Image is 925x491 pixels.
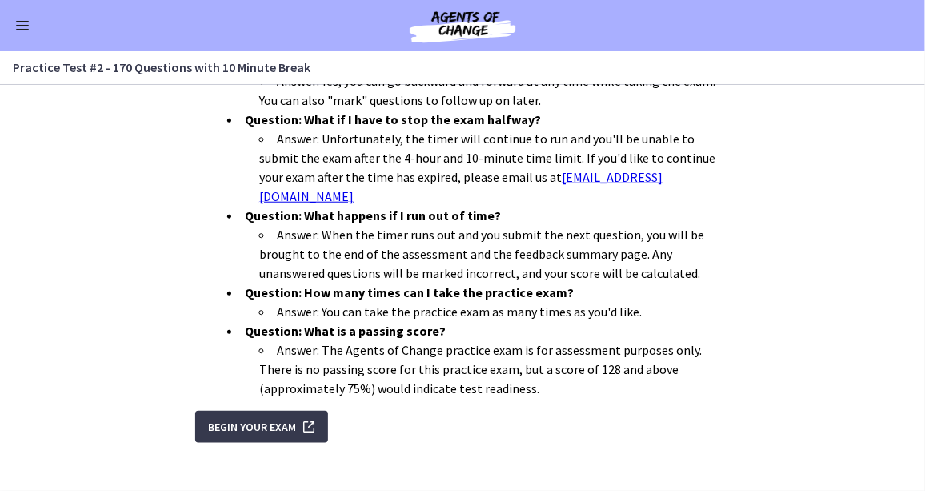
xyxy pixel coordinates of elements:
[259,129,730,206] li: Answer: Unfortunately, the timer will continue to run and you'll be unable to submit the exam aft...
[245,111,541,127] strong: Question: What if I have to stop the exam halfway?
[259,71,730,110] li: Answer: Yes, you can go backward and forward at any time while taking the exam. You can also "mar...
[13,16,32,35] button: Enable menu
[259,225,730,283] li: Answer: When the timer runs out and you submit the next question, you will be brought to the end ...
[13,58,893,77] h3: Practice Test #2 - 170 Questions with 10 Minute Break
[259,340,730,398] li: Answer: The Agents of Change practice exam is for assessment purposes only. There is no passing s...
[208,417,296,437] span: Begin Your Exam
[259,302,730,321] li: Answer: You can take the practice exam as many times as you'd like.
[195,411,328,443] button: Begin Your Exam
[245,323,446,339] strong: Question: What is a passing score?
[245,284,574,300] strong: Question: How many times can I take the practice exam?
[366,6,559,45] img: Agents of Change Social Work Test Prep
[245,207,501,223] strong: Question: What happens if I run out of time?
